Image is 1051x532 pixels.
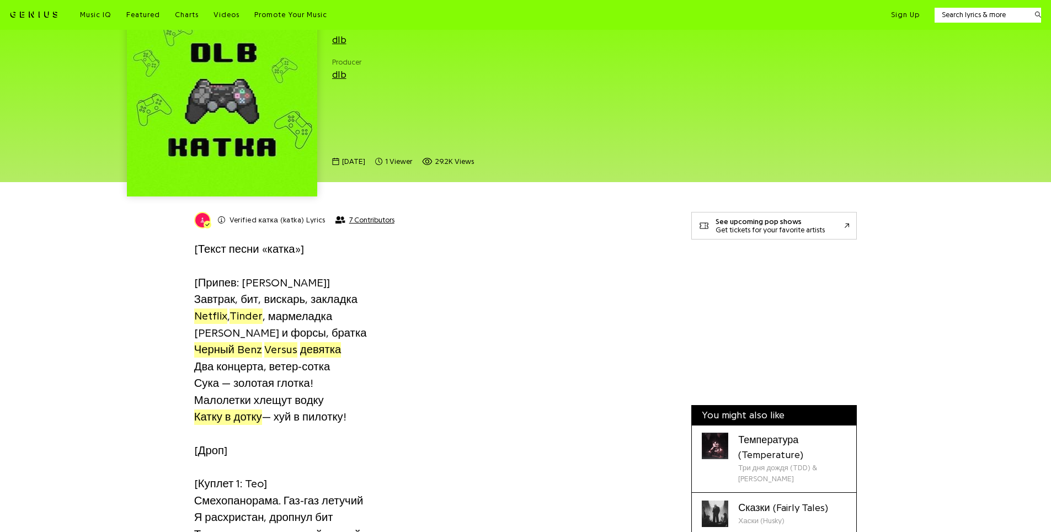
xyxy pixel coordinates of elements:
[385,156,412,167] span: 1 viewer
[891,10,920,20] button: Sign Up
[194,409,262,425] span: Катку в дотку
[691,212,857,240] a: See upcoming pop showsGet tickets for your favorite artists
[935,9,1028,20] input: Search lyrics & more
[738,462,846,485] div: Три дня дождя (TDD) & [PERSON_NAME]
[80,11,111,18] span: Music IQ
[254,11,327,18] span: Promote Your Music
[332,57,361,68] span: Producer
[692,425,856,493] a: Cover art for Температура (Temperature) by Три дня дождя (TDD) & polnalyubviТемпература (Temperat...
[738,433,846,462] div: Температура (Temperature)
[300,341,341,358] a: девятка
[738,501,828,515] div: Сказки (Fairly Tales)
[300,342,341,358] span: девятка
[194,408,262,425] a: Катку в дотку
[126,10,160,20] a: Featured
[692,406,856,425] div: You might also like
[264,342,297,358] span: Versus
[335,216,394,225] button: 7 Contributors
[175,10,199,20] a: Charts
[126,11,160,18] span: Featured
[716,226,825,234] div: Get tickets for your favorite artists
[702,501,728,527] div: Cover art for Сказки (Fairly Tales) by Хаски (Husky)
[230,308,263,325] a: Tinder
[214,11,239,18] span: Videos
[264,341,297,358] a: Versus
[702,433,728,459] div: Cover art for Температура (Temperature) by Три дня дождя (TDD) & polnalyubvi
[230,308,263,324] span: Tinder
[349,216,394,225] span: 7 Contributors
[214,10,239,20] a: Videos
[342,156,365,167] span: [DATE]
[332,70,346,79] a: ​dlb
[194,308,227,324] span: Netflix
[422,156,474,167] span: 29,181 views
[375,156,412,167] span: 1 viewer
[738,515,828,526] div: Хаски (Husky)
[435,156,474,167] span: 29.2K views
[80,10,111,20] a: Music IQ
[716,217,825,226] div: See upcoming pop shows
[194,342,262,358] span: Черный Benz
[332,35,346,45] a: ​dlb
[127,7,317,196] img: Cover art for катка (katka) by ​dlb
[230,215,326,225] h2: катка (katka) Lyrics
[175,11,199,18] span: Charts
[194,341,262,358] a: Черный Benz
[194,308,227,325] a: Netflix
[254,10,327,20] a: Promote Your Music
